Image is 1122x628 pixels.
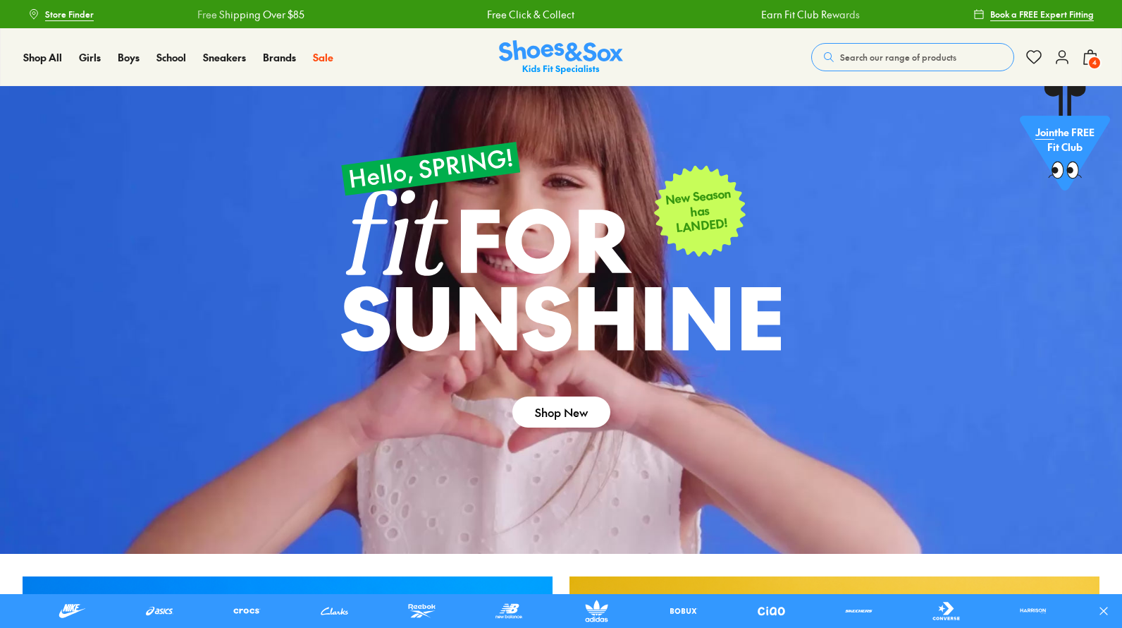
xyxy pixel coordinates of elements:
[156,50,186,65] a: School
[263,50,296,64] span: Brands
[263,50,296,65] a: Brands
[23,50,62,64] span: Shop All
[742,7,841,22] a: Earn Fit Club Rewards
[79,50,101,64] span: Girls
[118,50,140,64] span: Boys
[840,51,956,64] span: Search our range of products
[1082,42,1099,73] button: 4
[499,40,623,75] a: Shoes & Sox
[499,40,623,75] img: SNS_Logo_Responsive.svg
[512,397,610,428] a: Shop New
[313,50,333,65] a: Sale
[973,1,1094,27] a: Book a FREE Expert Fitting
[1020,85,1110,198] a: Jointhe FREE Fit Club
[468,7,555,22] a: Free Click & Collect
[313,50,333,64] span: Sale
[1020,115,1110,167] p: the FREE Fit Club
[118,50,140,65] a: Boys
[45,8,94,20] span: Store Finder
[203,50,246,65] a: Sneakers
[811,43,1014,71] button: Search our range of products
[156,50,186,64] span: School
[203,50,246,64] span: Sneakers
[178,7,285,22] a: Free Shipping Over $85
[23,50,62,65] a: Shop All
[1087,56,1102,70] span: 4
[79,50,101,65] a: Girls
[1035,126,1054,140] span: Join
[28,1,94,27] a: Store Finder
[990,8,1094,20] span: Book a FREE Expert Fitting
